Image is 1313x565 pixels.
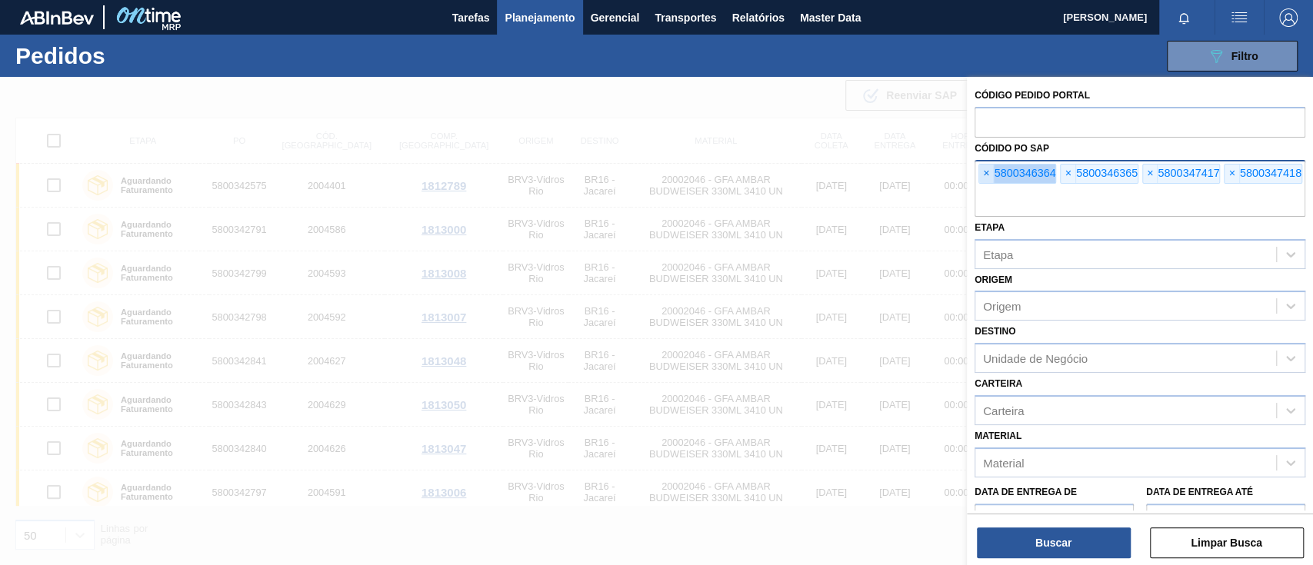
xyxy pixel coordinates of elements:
[1225,165,1239,183] span: ×
[15,47,241,65] h1: Pedidos
[1146,487,1253,497] label: Data de Entrega até
[975,430,1021,441] label: Material
[975,487,1077,497] label: Data de Entrega de
[505,8,575,27] span: Planejamento
[1231,50,1258,62] span: Filtro
[1060,164,1138,184] div: 5800346365
[975,143,1049,154] label: Códido PO SAP
[975,326,1015,337] label: Destino
[983,404,1024,417] div: Carteira
[983,300,1021,313] div: Origem
[978,164,1056,184] div: 5800346364
[975,504,1134,534] input: dd/mm/yyyy
[1142,164,1220,184] div: 5800347417
[1143,165,1158,183] span: ×
[800,8,861,27] span: Master Data
[975,274,1012,285] label: Origem
[983,248,1013,261] div: Etapa
[452,8,490,27] span: Tarefas
[983,456,1024,469] div: Material
[975,222,1005,233] label: Etapa
[1230,8,1248,27] img: userActions
[20,11,94,25] img: TNhmsLtSVTkK8tSr43FrP2fwEKptu5GPRR3wAAAABJRU5ErkJggg==
[1159,7,1208,28] button: Notificações
[1224,164,1301,184] div: 5800347418
[1279,8,1298,27] img: Logout
[979,165,994,183] span: ×
[655,8,716,27] span: Transportes
[1146,504,1305,534] input: dd/mm/yyyy
[1061,165,1075,183] span: ×
[731,8,784,27] span: Relatórios
[1167,41,1298,71] button: Filtro
[975,90,1090,101] label: Código Pedido Portal
[983,352,1088,365] div: Unidade de Negócio
[591,8,640,27] span: Gerencial
[975,378,1022,389] label: Carteira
